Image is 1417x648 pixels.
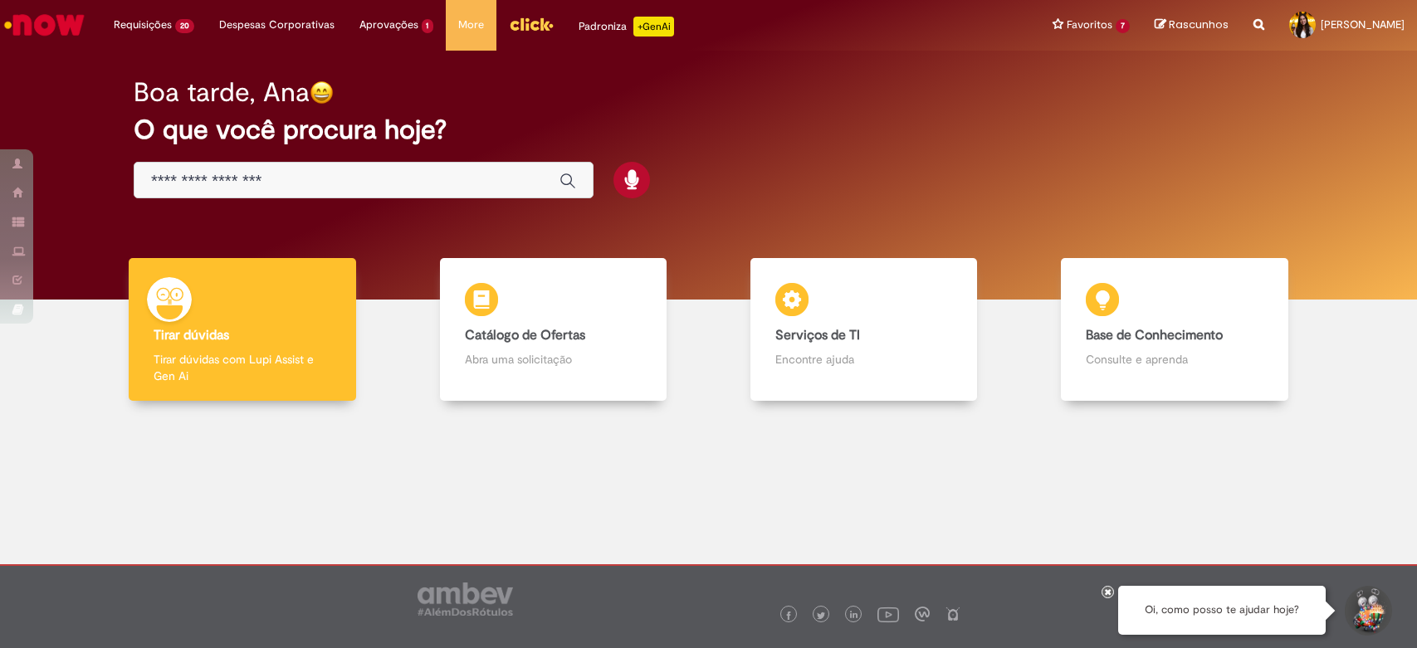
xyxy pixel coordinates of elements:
[458,17,484,33] span: More
[709,258,1019,402] a: Serviços de TI Encontre ajuda
[775,351,952,368] p: Encontre ajuda
[359,17,418,33] span: Aprovações
[154,327,229,343] b: Tirar dúvidas
[422,19,434,33] span: 1
[134,115,1283,144] h2: O que você procura hoje?
[1118,586,1326,635] div: Oi, como posso te ajudar hoje?
[418,582,513,616] img: logo_footer_ambev_rotulo_gray.png
[1086,351,1263,368] p: Consulte e aprenda
[1116,19,1130,33] span: 7
[2,8,87,41] img: ServiceNow
[945,607,960,621] img: logo_footer_naosei.png
[398,258,708,402] a: Catálogo de Ofertas Abra uma solicitação
[1169,17,1229,32] span: Rascunhos
[114,17,172,33] span: Requisições
[465,327,585,343] b: Catálogo de Ofertas
[175,19,194,33] span: 20
[509,12,554,37] img: click_logo_yellow_360x200.png
[633,17,674,37] p: +GenAi
[784,611,793,620] img: logo_footer_facebook.png
[134,78,310,107] h2: Boa tarde, Ana
[775,327,860,343] b: Serviços de TI
[1155,17,1229,33] a: Rascunhos
[817,611,825,620] img: logo_footer_twitter.png
[154,351,330,384] p: Tirar dúvidas com Lupi Assist e Gen Ai
[915,607,930,621] img: logo_footer_workplace.png
[877,603,899,625] img: logo_footer_youtube.png
[465,351,642,368] p: Abra uma solicitação
[310,80,334,105] img: happy-face.png
[219,17,335,33] span: Despesas Corporativas
[850,611,858,621] img: logo_footer_linkedin.png
[1086,327,1223,343] b: Base de Conhecimento
[1019,258,1330,402] a: Base de Conhecimento Consulte e aprenda
[579,17,674,37] div: Padroniza
[1342,586,1392,636] button: Iniciar Conversa de Suporte
[1067,17,1112,33] span: Favoritos
[87,258,398,402] a: Tirar dúvidas Tirar dúvidas com Lupi Assist e Gen Ai
[1321,17,1405,32] span: [PERSON_NAME]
